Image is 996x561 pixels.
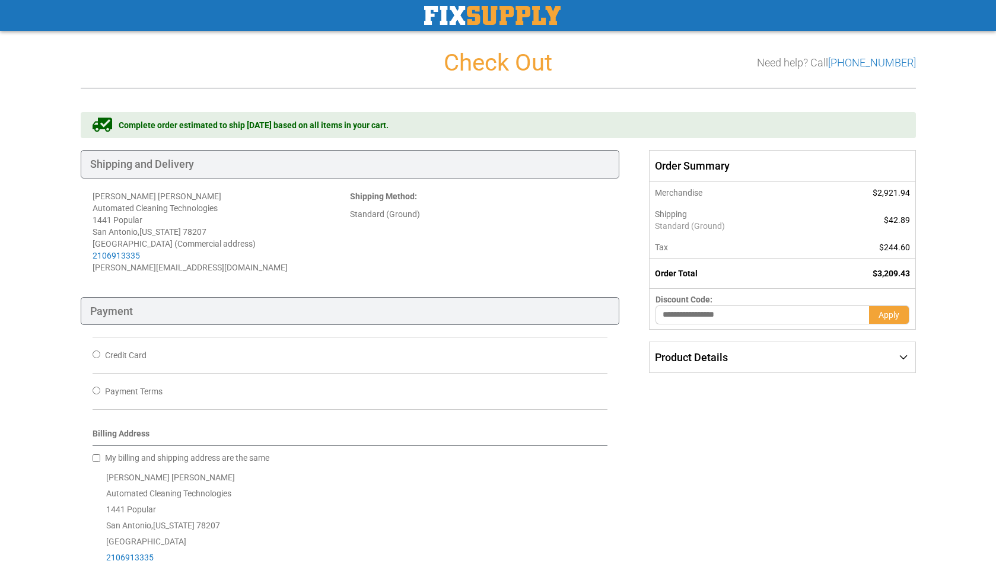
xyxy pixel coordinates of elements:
th: Tax [650,237,816,259]
span: [US_STATE] [153,521,195,530]
span: $3,209.43 [873,269,910,278]
h3: Need help? Call [757,57,916,69]
a: [PHONE_NUMBER] [828,56,916,69]
h1: Check Out [81,50,916,76]
span: [US_STATE] [139,227,181,237]
address: [PERSON_NAME] [PERSON_NAME] Automated Cleaning Technologies 1441 Popular San Antonio , 78207 [GEO... [93,190,350,273]
span: [PERSON_NAME][EMAIL_ADDRESS][DOMAIN_NAME] [93,263,288,272]
span: Apply [879,310,899,320]
span: $42.89 [884,215,910,225]
span: Product Details [655,351,728,364]
span: My billing and shipping address are the same [105,453,269,463]
div: Standard (Ground) [350,208,607,220]
span: Credit Card [105,350,147,360]
strong: Order Total [655,269,698,278]
span: Payment Terms [105,387,163,396]
a: 2106913335 [93,251,140,260]
span: Shipping Method [350,192,415,201]
span: $244.60 [879,243,910,252]
button: Apply [869,305,909,324]
div: Shipping and Delivery [81,150,620,179]
th: Merchandise [650,182,816,203]
span: Order Summary [649,150,915,182]
a: store logo [424,6,561,25]
span: Complete order estimated to ship [DATE] based on all items in your cart. [119,119,389,131]
span: Shipping [655,209,687,219]
span: Standard (Ground) [655,220,810,232]
img: Fix Industrial Supply [424,6,561,25]
strong: : [350,192,417,201]
div: Payment [81,297,620,326]
span: $2,921.94 [873,188,910,197]
span: Discount Code: [655,295,712,304]
div: Billing Address [93,428,608,446]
